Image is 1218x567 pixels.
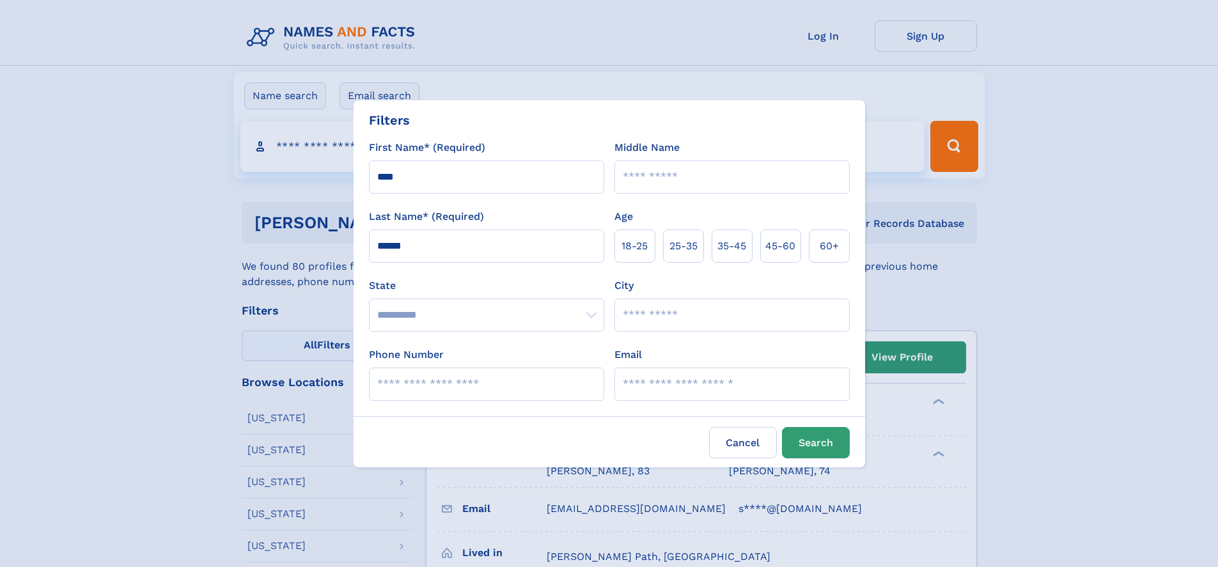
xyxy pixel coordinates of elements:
[614,278,634,293] label: City
[369,278,604,293] label: State
[369,111,410,130] div: Filters
[669,238,698,254] span: 25‑35
[717,238,746,254] span: 35‑45
[614,140,680,155] label: Middle Name
[820,238,839,254] span: 60+
[765,238,795,254] span: 45‑60
[369,140,485,155] label: First Name* (Required)
[621,238,648,254] span: 18‑25
[709,427,777,458] label: Cancel
[614,209,633,224] label: Age
[782,427,850,458] button: Search
[369,347,444,362] label: Phone Number
[614,347,642,362] label: Email
[369,209,484,224] label: Last Name* (Required)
